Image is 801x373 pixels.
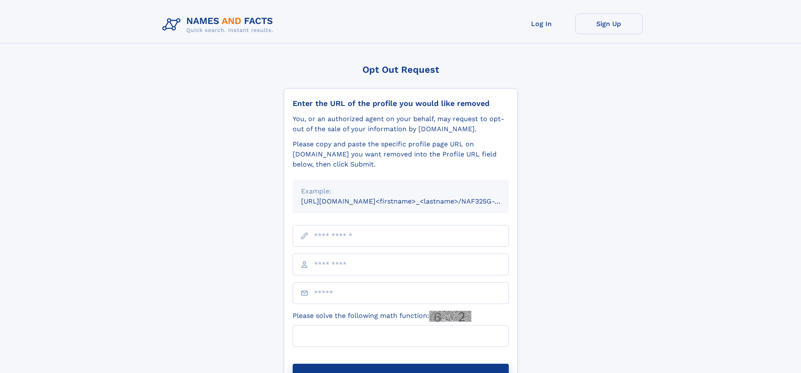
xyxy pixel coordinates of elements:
[301,186,500,196] div: Example:
[293,114,509,134] div: You, or an authorized agent on your behalf, may request to opt-out of the sale of your informatio...
[293,311,471,322] label: Please solve the following math function:
[293,139,509,169] div: Please copy and paste the specific profile page URL on [DOMAIN_NAME] you want removed into the Pr...
[284,64,518,75] div: Opt Out Request
[575,13,642,34] a: Sign Up
[301,197,525,205] small: [URL][DOMAIN_NAME]<firstname>_<lastname>/NAF325G-xxxxxxxx
[293,99,509,108] div: Enter the URL of the profile you would like removed
[508,13,575,34] a: Log In
[159,13,280,36] img: Logo Names and Facts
